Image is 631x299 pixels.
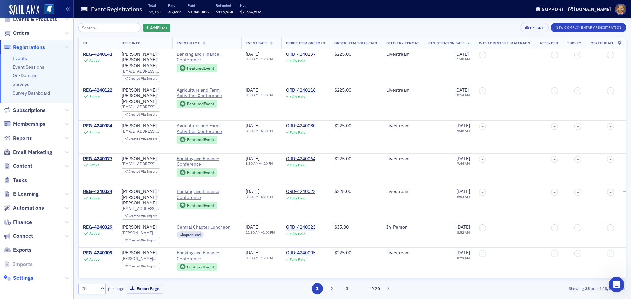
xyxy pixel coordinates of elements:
a: E-Learning [4,190,39,198]
span: – [482,190,484,194]
span: [DATE] [456,123,470,129]
button: Upload attachment [31,215,36,220]
div: Featured Event [187,66,214,70]
span: – [577,53,579,57]
a: Orders [4,30,29,37]
a: ORD-4240137 [286,52,315,57]
div: ORD-4240118 [286,87,315,93]
span: Created Via : [129,112,147,117]
iframe: Intercom live chat [609,277,624,292]
time: 8:30 AM [246,161,259,166]
span: Order Item Order ID [286,41,325,45]
time: 4:20 PM [261,194,273,199]
time: 4:20 PM [261,161,273,166]
span: [DATE] [246,250,259,256]
a: Tasks [4,177,27,184]
button: Home [115,3,127,15]
div: You’ll get replies here and in your email:✉️[PERSON_NAME][EMAIL_ADDRESS][DOMAIN_NAME]Our usual re... [5,90,108,140]
span: $115,964 [216,9,233,14]
span: — [623,250,627,256]
div: How can we personlize evaluations? For our conferences, we like to know what they though of each ... [24,45,126,85]
a: New Complimentary Registration [551,24,626,30]
span: Created Via : [129,238,147,242]
div: Active [89,257,100,262]
span: — [623,51,627,57]
div: [PERSON_NAME] [122,250,157,256]
span: Agriculture and Farm Activities Conference [177,123,237,135]
div: Created Via: Import [122,136,160,142]
a: ORD-4240080 [286,123,315,129]
span: – [610,53,612,57]
p: Refunded [216,3,233,8]
button: New Complimentary Registration [551,23,626,32]
a: REG-4240077 [83,156,112,162]
div: Livestream [386,156,419,162]
span: – [577,252,579,256]
div: Active [89,94,100,98]
div: Import [129,214,157,218]
span: Registrations [13,44,45,51]
button: 1 [312,283,323,294]
button: 3 [341,283,353,294]
div: REG-4240141 [83,52,112,57]
a: REG-4240084 [83,123,112,129]
span: Banking and Finance Conference [177,52,237,63]
p: Net [240,3,261,8]
div: [PERSON_NAME] "[PERSON_NAME]" [PERSON_NAME] [122,87,168,105]
span: Email Marketing [13,149,52,156]
a: ORD-4240064 [286,156,315,162]
span: [DATE] [456,250,470,256]
span: [EMAIL_ADDRESS][PERSON_NAME][DOMAIN_NAME] [122,161,168,166]
span: $225.00 [334,123,351,129]
span: – [482,226,484,230]
div: Featured Event [177,64,217,72]
span: – [482,157,484,161]
div: Featured Event [177,202,217,210]
p: Total [148,3,161,8]
span: [DATE] [246,188,259,194]
span: [DATE] [456,156,470,161]
time: 11:40 AM [455,57,470,61]
div: Fully Paid [290,257,305,262]
div: Livestream [386,52,419,57]
span: With Printed E-Materials [479,41,530,45]
div: Featured Event [187,138,214,141]
button: Emoji picker [10,215,15,220]
a: Subscriptions [4,107,46,114]
div: REG-4240034 [83,189,112,195]
a: Events & Products [4,16,57,23]
a: Memberships [4,120,45,128]
a: Agriculture and Farm Activities Conference [177,87,237,99]
span: 36,699 [168,9,181,14]
span: Exports [13,246,32,254]
span: User Info [122,41,141,45]
time: 8:30 AM [246,93,259,97]
span: [DATE] [456,188,470,194]
span: [PERSON_NAME][EMAIL_ADDRESS][PERSON_NAME][DOMAIN_NAME] [122,230,168,235]
span: [DATE] [246,156,259,161]
div: Export [530,26,544,30]
a: Email Marketing [4,149,52,156]
a: REG-4240029 [83,224,112,230]
div: – [246,93,273,97]
span: — [623,224,627,230]
div: Livestream [386,123,419,129]
a: [PERSON_NAME] "[PERSON_NAME]" [PERSON_NAME] [122,189,168,206]
span: – [554,124,556,128]
span: – [577,157,579,161]
time: 4:20 PM [261,57,273,61]
div: ORD-4240005 [286,250,315,256]
span: – [482,124,484,128]
div: Import [129,170,157,174]
div: In-Person [386,224,419,230]
span: Order Item Total Paid [334,41,377,45]
span: — [623,188,627,194]
span: – [610,226,612,230]
span: $35.00 [334,224,349,230]
div: Operator says… [5,90,126,154]
textarea: Message… [6,201,126,212]
span: [DATE] [246,123,259,129]
span: – [577,226,579,230]
a: [PERSON_NAME] "[PERSON_NAME]" [PERSON_NAME] [122,52,168,69]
